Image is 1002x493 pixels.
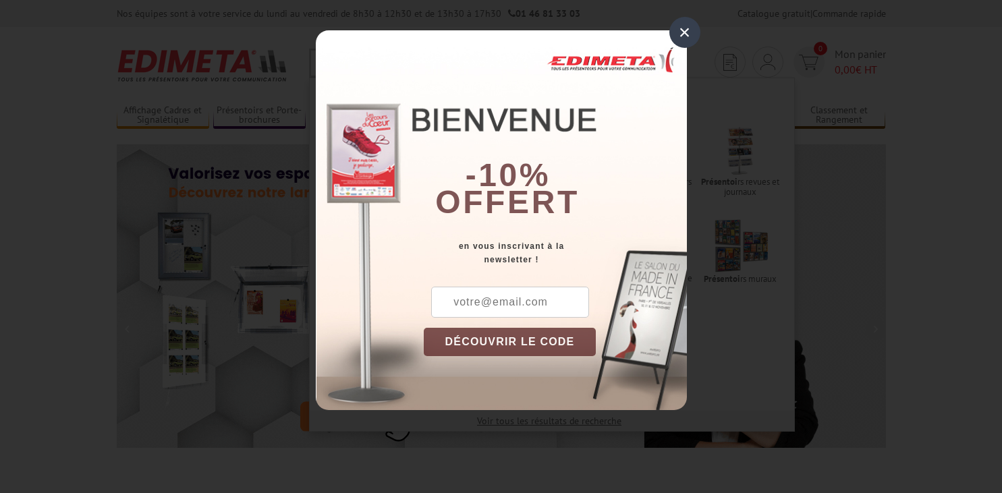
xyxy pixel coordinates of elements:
[424,239,687,266] div: en vous inscrivant à la newsletter !
[669,17,700,48] div: ×
[466,157,551,193] b: -10%
[435,184,580,220] font: offert
[424,328,596,356] button: DÉCOUVRIR LE CODE
[431,287,589,318] input: votre@email.com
